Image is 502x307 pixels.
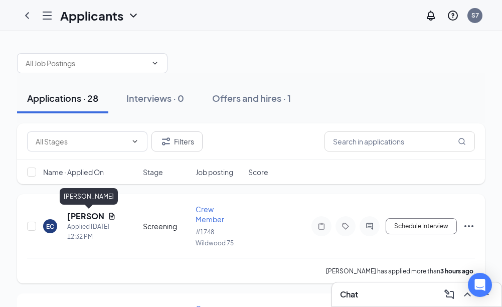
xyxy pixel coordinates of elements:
[143,167,163,177] span: Stage
[340,222,352,230] svg: Tag
[27,92,98,104] div: Applications · 28
[196,228,234,247] span: #1748 Wildwood 75
[36,136,127,147] input: All Stages
[458,137,466,145] svg: MagnifyingGlass
[46,222,54,231] div: EC
[471,11,479,20] div: S7
[386,218,457,234] button: Schedule Interview
[127,10,139,22] svg: ChevronDown
[196,205,224,224] span: Crew Member
[43,167,104,177] span: Name · Applied On
[41,10,53,22] svg: Hamburger
[463,220,475,232] svg: Ellipses
[440,267,473,275] b: 3 hours ago
[108,212,116,220] svg: Document
[131,137,139,145] svg: ChevronDown
[143,221,190,231] div: Screening
[459,286,475,302] button: ChevronUp
[468,273,492,297] div: Open Intercom Messenger
[196,167,233,177] span: Job posting
[151,131,203,151] button: Filter Filters
[443,288,455,300] svg: ComposeMessage
[425,10,437,22] svg: Notifications
[60,7,123,24] h1: Applicants
[60,188,118,205] div: [PERSON_NAME]
[340,289,358,300] h3: Chat
[324,131,475,151] input: Search in applications
[326,267,475,275] p: [PERSON_NAME] has applied more than .
[26,58,147,69] input: All Job Postings
[441,286,457,302] button: ComposeMessage
[126,92,184,104] div: Interviews · 0
[315,222,327,230] svg: Note
[364,222,376,230] svg: ActiveChat
[248,167,268,177] span: Score
[21,10,33,22] svg: ChevronLeft
[160,135,172,147] svg: Filter
[212,92,291,104] div: Offers and hires · 1
[461,288,473,300] svg: ChevronUp
[447,10,459,22] svg: QuestionInfo
[151,59,159,67] svg: ChevronDown
[67,222,116,242] div: Applied [DATE] 12:32 PM
[67,211,104,222] h5: [PERSON_NAME]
